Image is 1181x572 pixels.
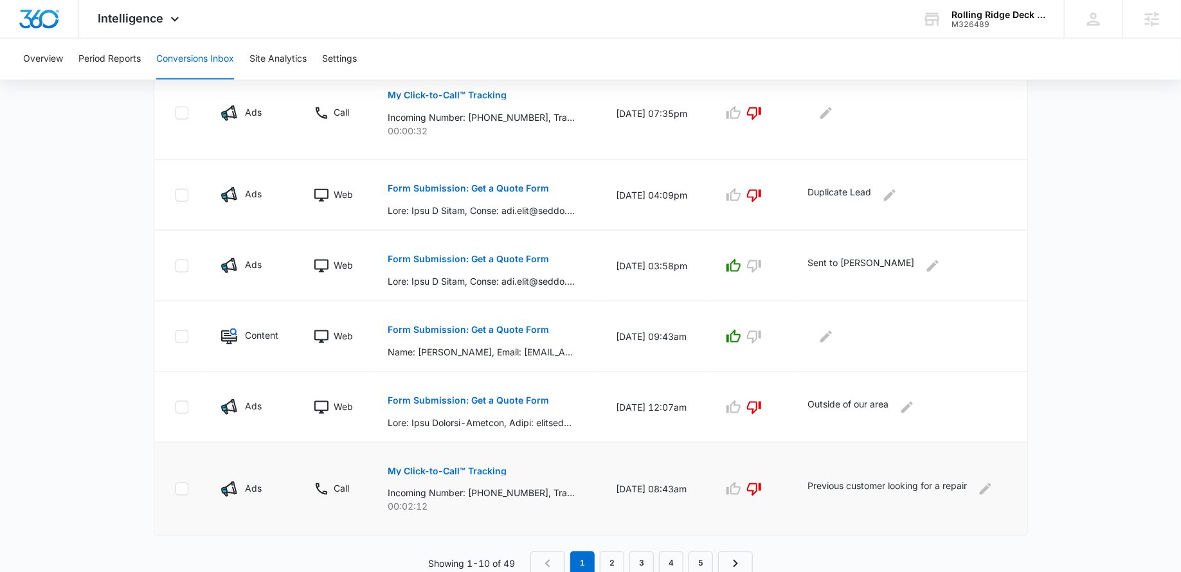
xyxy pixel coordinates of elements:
td: [DATE] 07:35pm [600,67,708,160]
p: Form Submission: Get a Quote Form [388,255,549,264]
p: My Click-to-Call™ Tracking [388,91,507,100]
p: Outside of our area [808,397,889,418]
div: account id [951,20,1045,29]
p: 00:00:32 [388,124,585,138]
p: Form Submission: Get a Quote Form [388,396,549,405]
p: Ads [245,258,262,271]
td: [DATE] 12:07am [600,372,708,443]
p: 00:02:12 [388,500,585,514]
button: Form Submission: Get a Quote Form [388,385,549,416]
button: Edit Comments [975,479,996,499]
button: Edit Comments [816,103,836,123]
p: Ads [245,399,262,413]
td: [DATE] 09:43am [600,301,708,372]
p: Call [334,481,349,495]
button: Overview [23,39,63,80]
button: My Click-to-Call™ Tracking [388,456,507,487]
p: Call [334,105,349,119]
button: Edit Comments [923,256,943,276]
button: Form Submission: Get a Quote Form [388,314,549,345]
p: Ads [245,481,262,495]
td: [DATE] 03:58pm [600,231,708,301]
p: Form Submission: Get a Quote Form [388,184,549,193]
p: Form Submission: Get a Quote Form [388,325,549,334]
p: Duplicate Lead [808,185,872,206]
button: My Click-to-Call™ Tracking [388,80,507,111]
p: Lore: Ipsu Dolorsi-Ametcon, Adipi: elitseddoei@tempor.inc, Utlab: 0638206297, Etdol magnaal eni a... [388,416,575,429]
p: Incoming Number: [PHONE_NUMBER], Tracking Number: [PHONE_NUMBER], Ring To: [PHONE_NUMBER], Caller... [388,487,575,500]
p: Sent to [PERSON_NAME] [808,256,915,276]
button: Edit Comments [897,397,917,418]
div: account name [951,10,1045,20]
span: Intelligence [98,12,164,25]
p: Ads [245,187,262,201]
p: Web [334,258,353,272]
button: Form Submission: Get a Quote Form [388,244,549,274]
p: Lore: Ipsu D Sitam, Conse: adi.elit@seddo.eiu, Tempo: 7975000800, Incid utlabor etd mag aliquaeni... [388,274,575,288]
p: Previous customer looking for a repair [808,479,968,499]
button: Form Submission: Get a Quote Form [388,173,549,204]
p: Web [334,188,353,201]
p: My Click-to-Call™ Tracking [388,467,507,476]
button: Edit Comments [816,326,836,347]
p: Incoming Number: [PHONE_NUMBER], Tracking Number: [PHONE_NUMBER], Ring To: [PHONE_NUMBER], Caller... [388,111,575,124]
td: [DATE] 08:43am [600,443,708,536]
p: Showing 1-10 of 49 [428,557,515,571]
td: [DATE] 04:09pm [600,160,708,231]
button: Settings [322,39,357,80]
p: Content [245,328,278,342]
p: Lore: Ipsu D Sitam, Conse: adi.elit@seddo.eiu, Tempo: 9868970465, Incid utlabor etd mag aliquaeni... [388,204,575,217]
button: Site Analytics [249,39,307,80]
p: Ads [245,105,262,119]
button: Conversions Inbox [156,39,234,80]
button: Edit Comments [879,185,900,206]
button: Period Reports [78,39,141,80]
p: Web [334,329,353,343]
p: Name: [PERSON_NAME], Email: [EMAIL_ADDRESS][DOMAIN_NAME], Phone: [PHONE_NUMBER], Which service ar... [388,345,575,359]
p: Web [334,400,353,413]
